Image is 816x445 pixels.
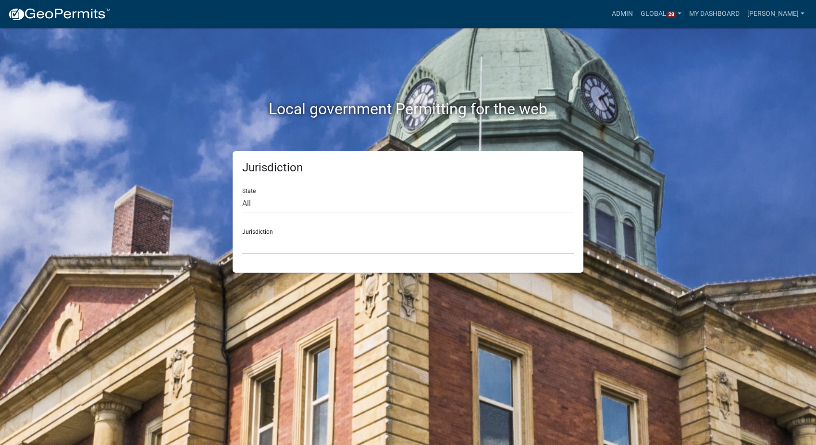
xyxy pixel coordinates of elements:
a: [PERSON_NAME] [743,5,808,23]
a: My Dashboard [685,5,743,23]
h2: Local government Permitting for the web [141,100,675,118]
span: 28 [667,11,676,19]
a: Global28 [637,5,686,23]
h5: Jurisdiction [242,161,574,175]
a: Admin [608,5,637,23]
